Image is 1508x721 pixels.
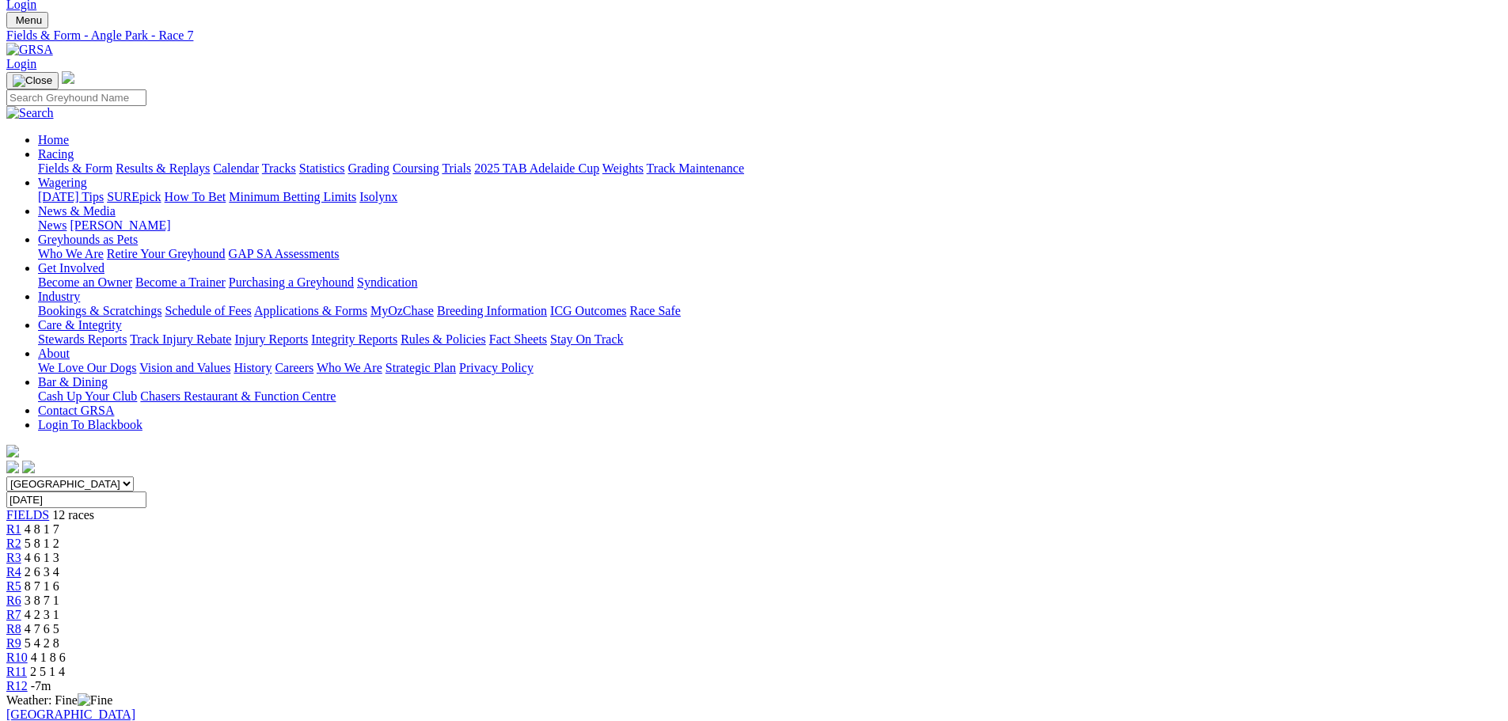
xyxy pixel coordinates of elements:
[262,161,296,175] a: Tracks
[38,375,108,389] a: Bar & Dining
[38,361,136,374] a: We Love Our Dogs
[165,304,251,317] a: Schedule of Fees
[229,247,340,260] a: GAP SA Assessments
[6,445,19,457] img: logo-grsa-white.png
[38,190,1502,204] div: Wagering
[550,332,623,346] a: Stay On Track
[442,161,471,175] a: Trials
[317,361,382,374] a: Who We Are
[6,708,135,721] a: [GEOGRAPHIC_DATA]
[38,147,74,161] a: Racing
[38,389,1502,404] div: Bar & Dining
[629,304,680,317] a: Race Safe
[6,665,27,678] a: R11
[38,161,1502,176] div: Racing
[139,361,230,374] a: Vision and Values
[6,693,112,707] span: Weather: Fine
[386,361,456,374] a: Strategic Plan
[16,14,42,26] span: Menu
[38,332,1502,347] div: Care & Integrity
[13,74,52,87] img: Close
[550,304,626,317] a: ICG Outcomes
[6,508,49,522] a: FIELDS
[38,190,104,203] a: [DATE] Tips
[6,608,21,621] span: R7
[299,161,345,175] a: Statistics
[647,161,744,175] a: Track Maintenance
[359,190,397,203] a: Isolynx
[31,651,66,664] span: 4 1 8 6
[38,218,66,232] a: News
[130,332,231,346] a: Track Injury Rebate
[25,551,59,564] span: 4 6 1 3
[38,418,142,431] a: Login To Blackbook
[107,190,161,203] a: SUREpick
[25,565,59,579] span: 2 6 3 4
[213,161,259,175] a: Calendar
[38,247,104,260] a: Who We Are
[459,361,534,374] a: Privacy Policy
[6,565,21,579] a: R4
[31,679,51,693] span: -7m
[25,608,59,621] span: 4 2 3 1
[370,304,434,317] a: MyOzChase
[38,347,70,360] a: About
[6,106,54,120] img: Search
[38,261,104,275] a: Get Involved
[437,304,547,317] a: Breeding Information
[234,332,308,346] a: Injury Reports
[25,636,59,650] span: 5 4 2 8
[25,522,59,536] span: 4 8 1 7
[22,461,35,473] img: twitter.svg
[62,71,74,84] img: logo-grsa-white.png
[6,89,146,106] input: Search
[6,72,59,89] button: Toggle navigation
[6,461,19,473] img: facebook.svg
[6,537,21,550] span: R2
[116,161,210,175] a: Results & Replays
[38,332,127,346] a: Stewards Reports
[6,57,36,70] a: Login
[401,332,486,346] a: Rules & Policies
[6,679,28,693] a: R12
[38,361,1502,375] div: About
[30,665,65,678] span: 2 5 1 4
[6,622,21,636] a: R8
[602,161,644,175] a: Weights
[6,522,21,536] a: R1
[348,161,389,175] a: Grading
[229,275,354,289] a: Purchasing a Greyhound
[70,218,170,232] a: [PERSON_NAME]
[52,508,94,522] span: 12 races
[38,161,112,175] a: Fields & Form
[6,651,28,664] a: R10
[107,247,226,260] a: Retire Your Greyhound
[6,12,48,28] button: Toggle navigation
[357,275,417,289] a: Syndication
[25,622,59,636] span: 4 7 6 5
[6,551,21,564] a: R3
[489,332,547,346] a: Fact Sheets
[6,28,1502,43] a: Fields & Form - Angle Park - Race 7
[38,233,138,246] a: Greyhounds as Pets
[311,332,397,346] a: Integrity Reports
[38,275,132,289] a: Become an Owner
[38,304,1502,318] div: Industry
[38,133,69,146] a: Home
[78,693,112,708] img: Fine
[6,594,21,607] span: R6
[38,176,87,189] a: Wagering
[234,361,272,374] a: History
[25,594,59,607] span: 3 8 7 1
[38,404,114,417] a: Contact GRSA
[38,275,1502,290] div: Get Involved
[38,304,161,317] a: Bookings & Scratchings
[6,579,21,593] a: R5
